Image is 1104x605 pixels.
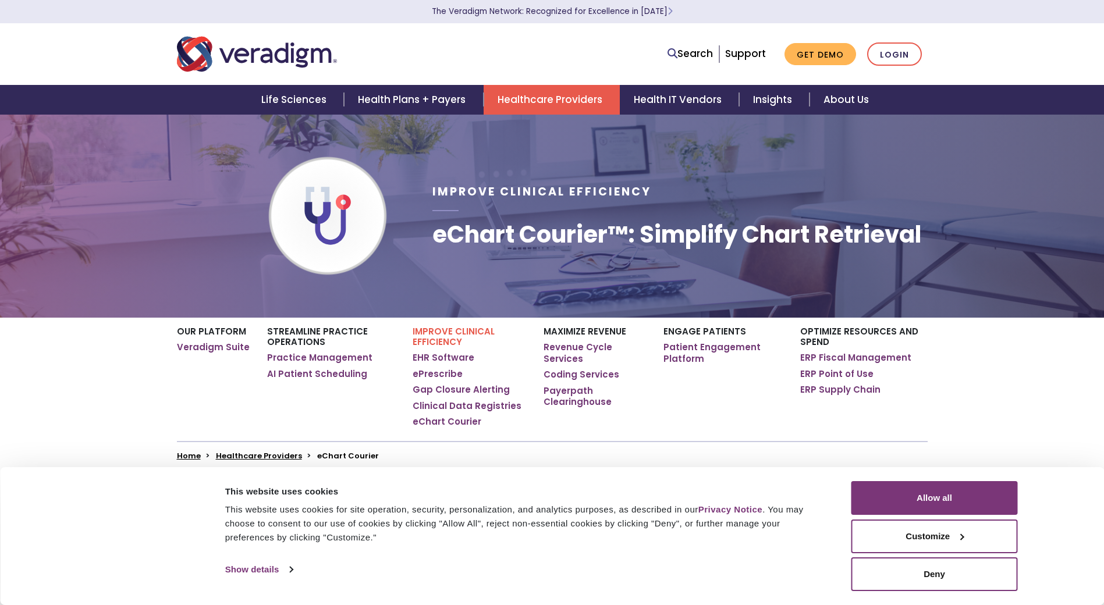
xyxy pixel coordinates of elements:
a: Revenue Cycle Services [544,341,645,364]
a: EHR Software [413,352,474,364]
a: Patient Engagement Platform [663,341,783,364]
div: This website uses cookies for site operation, security, personalization, and analytics purposes, ... [225,503,825,544]
a: Privacy Notice [698,504,762,514]
a: ERP Fiscal Management [800,352,911,364]
a: About Us [810,85,883,115]
span: Learn More [668,6,673,17]
a: Healthcare Providers [216,450,302,461]
a: Gap Closure Alerting [413,384,510,396]
a: Payerpath Clearinghouse [544,385,645,408]
a: Home [177,450,201,461]
a: Practice Management [267,352,372,364]
img: Veradigm logo [177,35,337,73]
a: ERP Point of Use [800,368,874,380]
a: eChart Courier [413,416,481,428]
a: The Veradigm Network: Recognized for Excellence in [DATE]Learn More [432,6,673,17]
h1: eChart Courier™: Simplify Chart Retrieval [432,220,921,248]
a: Support [725,47,766,61]
button: Customize [851,519,1018,553]
a: Veradigm Suite [177,341,250,353]
div: This website uses cookies [225,485,825,499]
a: Get Demo [784,43,856,66]
span: Improve Clinical Efficiency [432,184,651,200]
button: Deny [851,557,1018,591]
a: Health Plans + Payers [344,85,483,115]
a: Healthcare Providers [484,85,620,115]
a: Coding Services [544,369,619,380]
a: ePrescribe [413,368,463,380]
a: Login [867,42,922,66]
a: ERP Supply Chain [800,384,881,396]
a: Life Sciences [247,85,344,115]
a: Show details [225,561,293,578]
a: Health IT Vendors [620,85,739,115]
a: AI Patient Scheduling [267,368,367,380]
a: Clinical Data Registries [413,400,521,412]
a: Search [668,46,713,62]
button: Allow all [851,481,1018,515]
a: Insights [739,85,810,115]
